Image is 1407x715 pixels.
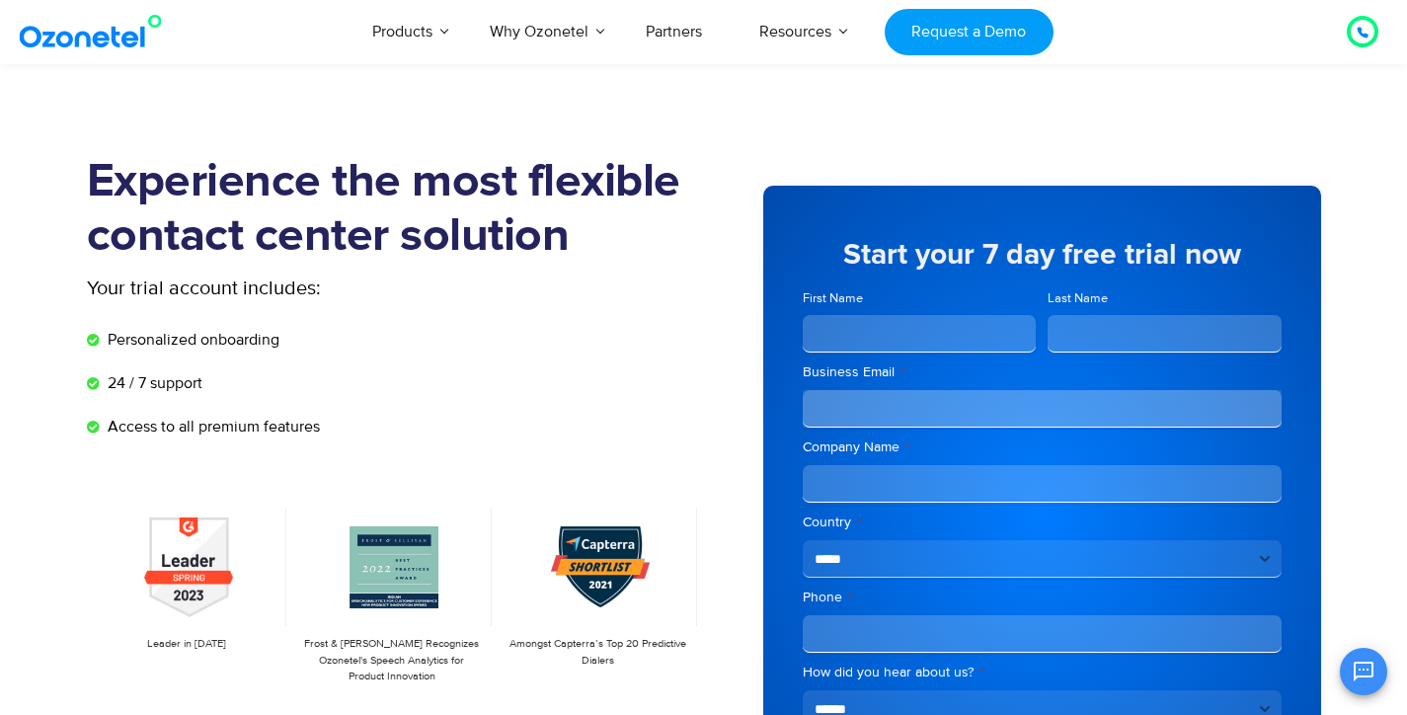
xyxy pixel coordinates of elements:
[103,371,202,395] span: 24 / 7 support
[803,362,1282,382] label: Business Email
[803,437,1282,457] label: Company Name
[302,636,482,685] p: Frost & [PERSON_NAME] Recognizes Ozonetel's Speech Analytics for Product Innovation
[885,9,1054,55] a: Request a Demo
[103,328,279,352] span: Personalized onboarding
[803,289,1037,308] label: First Name
[103,415,320,438] span: Access to all premium features
[97,636,276,653] p: Leader in [DATE]
[803,663,1282,682] label: How did you hear about us?
[87,274,556,303] p: Your trial account includes:
[803,513,1282,532] label: Country
[1340,648,1387,695] button: Open chat
[803,240,1282,270] h5: Start your 7 day free trial now
[803,588,1282,607] label: Phone
[1048,289,1282,308] label: Last Name
[508,636,687,669] p: Amongst Capterra’s Top 20 Predictive Dialers
[87,155,704,264] h1: Experience the most flexible contact center solution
